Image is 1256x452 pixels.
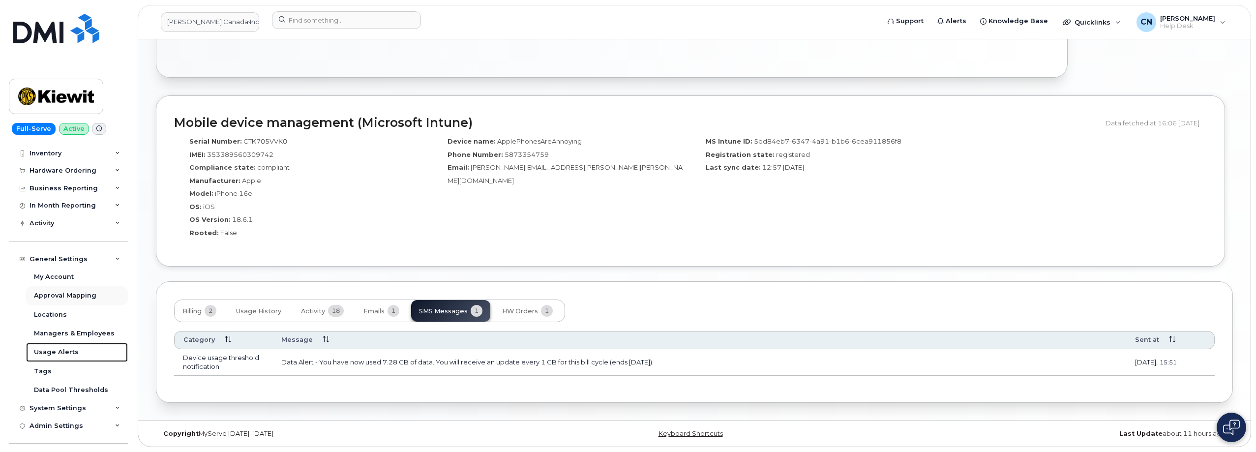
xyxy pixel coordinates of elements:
[363,307,385,315] span: Emails
[232,215,253,223] span: 18.6.1
[220,229,237,237] span: False
[881,11,930,31] a: Support
[874,430,1233,438] div: about 11 hours ago
[301,307,325,315] span: Activity
[189,228,219,238] label: Rooted:
[896,16,924,26] span: Support
[1160,359,1177,366] span: 15:51
[946,16,966,26] span: Alerts
[174,116,1098,130] h2: Mobile device management (Microsoft Intune)
[161,12,259,32] a: Kiewit Canada Inc
[776,151,810,158] span: registered
[189,202,202,211] label: OS:
[183,335,215,344] span: Category
[272,349,1126,376] td: Data Alert - You have now used 7.28 GB of data. You will receive an update every 1 GB for this bi...
[1075,18,1110,26] span: Quicklinks
[1135,335,1159,344] span: Sent at
[1130,12,1232,32] div: Connor Nguyen
[988,16,1048,26] span: Knowledge Base
[754,137,901,145] span: 5dd84eb7-6347-4a91-b1b6-6cea911856f8
[1223,420,1240,435] img: Open chat
[156,430,515,438] div: MyServe [DATE]–[DATE]
[448,150,503,159] label: Phone Number:
[236,307,281,315] span: Usage History
[207,151,273,158] span: 353389560309742
[497,137,582,145] span: ApplePhonesAreAnnoying
[541,305,553,317] span: 1
[505,151,549,158] span: 5873354759
[242,177,261,184] span: Apple
[658,430,723,437] a: Keyboard Shortcuts
[205,305,216,317] span: 2
[203,203,215,211] span: iOS
[272,11,421,29] input: Find something...
[1106,114,1207,132] div: Data fetched at 16:06 [DATE]
[448,137,496,146] label: Device name:
[762,163,804,171] span: 12:57 [DATE]
[1140,16,1152,28] span: CN
[189,189,213,198] label: Model:
[448,163,683,184] span: [PERSON_NAME][EMAIL_ADDRESS][PERSON_NAME][PERSON_NAME][DOMAIN_NAME]
[189,137,242,146] label: Serial Number:
[328,305,344,317] span: 18
[930,11,973,31] a: Alerts
[215,189,252,197] span: iPhone 16e
[1119,430,1163,437] strong: Last Update
[388,305,399,317] span: 1
[189,176,240,185] label: Manufacturer:
[502,307,538,315] span: HW Orders
[1056,12,1128,32] div: Quicklinks
[163,430,199,437] strong: Copyright
[1160,14,1215,22] span: [PERSON_NAME]
[243,137,287,145] span: CTK705VVK0
[706,163,761,172] label: Last sync date:
[189,150,206,159] label: IMEI:
[182,307,202,315] span: Billing
[189,163,256,172] label: Compliance state:
[706,150,775,159] label: Registration state:
[448,163,469,172] label: Email:
[1160,22,1215,30] span: Help Desk
[973,11,1055,31] a: Knowledge Base
[1135,358,1158,366] span: [DATE],
[174,349,272,376] td: Device usage threshold notification
[281,335,313,344] span: Message
[706,137,752,146] label: MS Intune ID:
[189,215,231,224] label: OS Version:
[257,163,290,171] span: compliant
